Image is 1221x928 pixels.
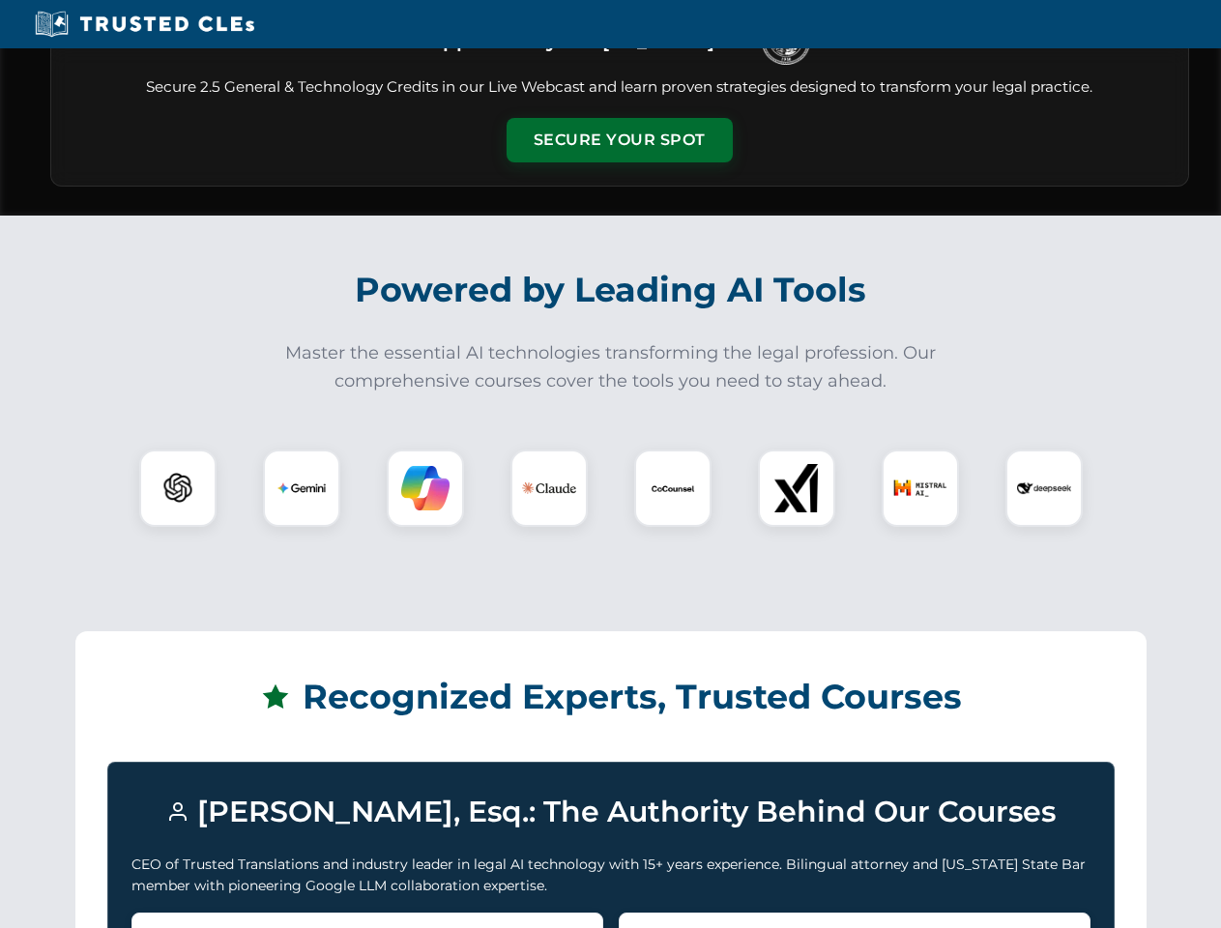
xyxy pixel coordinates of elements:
[893,461,947,515] img: Mistral AI Logo
[139,449,217,527] div: ChatGPT
[634,449,712,527] div: CoCounsel
[882,449,959,527] div: Mistral AI
[401,464,450,512] img: Copilot Logo
[273,339,949,395] p: Master the essential AI technologies transforming the legal profession. Our comprehensive courses...
[131,786,1090,838] h3: [PERSON_NAME], Esq.: The Authority Behind Our Courses
[29,10,260,39] img: Trusted CLEs
[507,118,733,162] button: Secure Your Spot
[150,460,206,516] img: ChatGPT Logo
[107,663,1115,731] h2: Recognized Experts, Trusted Courses
[263,449,340,527] div: Gemini
[74,76,1165,99] p: Secure 2.5 General & Technology Credits in our Live Webcast and learn proven strategies designed ...
[522,461,576,515] img: Claude Logo
[649,464,697,512] img: CoCounsel Logo
[1017,461,1071,515] img: DeepSeek Logo
[758,449,835,527] div: xAI
[1005,449,1083,527] div: DeepSeek
[277,464,326,512] img: Gemini Logo
[387,449,464,527] div: Copilot
[131,854,1090,897] p: CEO of Trusted Translations and industry leader in legal AI technology with 15+ years experience....
[772,464,821,512] img: xAI Logo
[75,256,1147,324] h2: Powered by Leading AI Tools
[510,449,588,527] div: Claude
